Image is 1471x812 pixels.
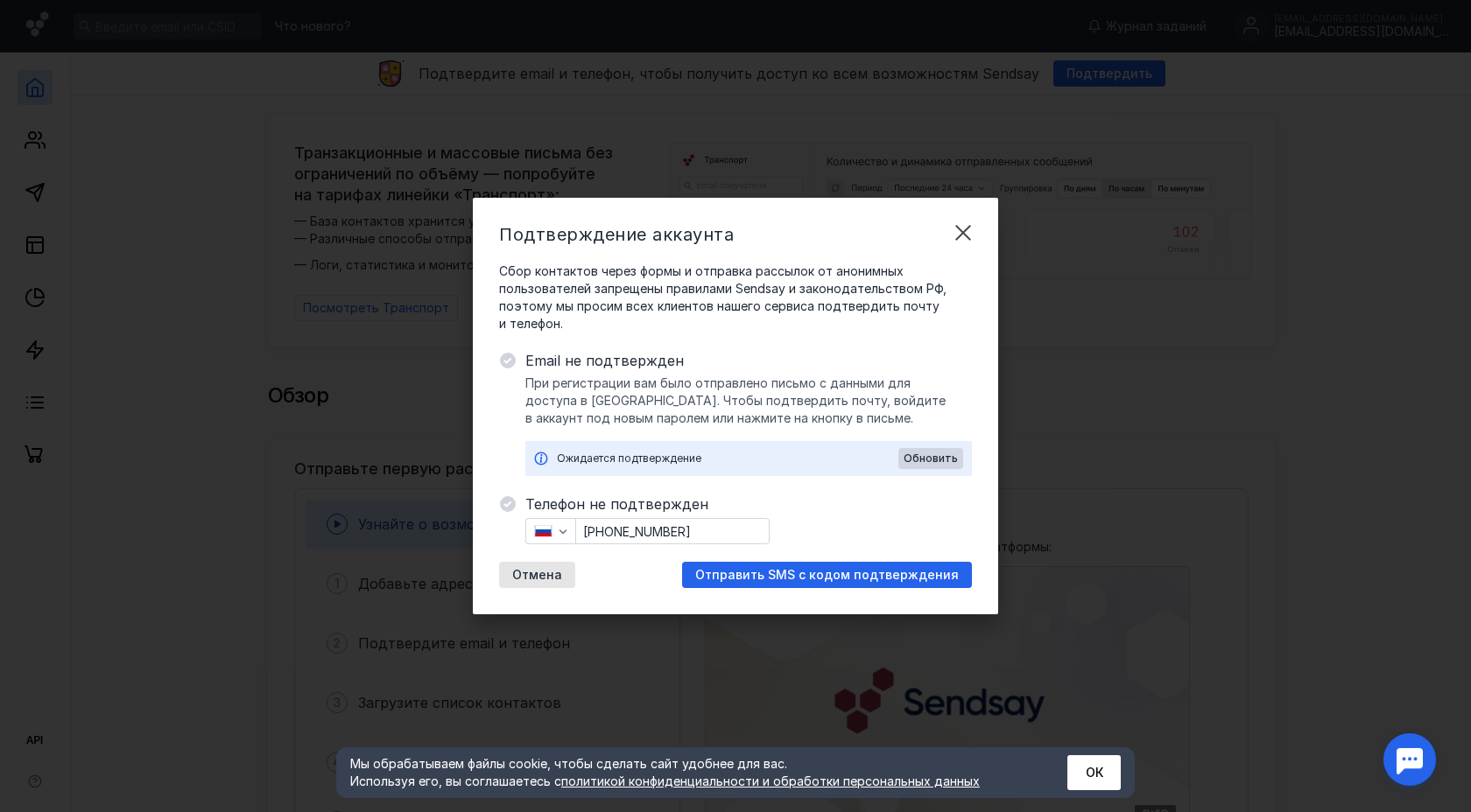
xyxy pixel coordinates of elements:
[557,450,898,467] div: Ожидается подтверждение
[1067,755,1121,790] button: ОК
[525,350,972,371] span: Email не подтвержден
[695,568,959,583] span: Отправить SMS с кодом подтверждения
[499,224,734,245] span: Подтверждение аккаунта
[904,452,958,465] span: Обновить
[525,493,972,514] span: Телефон не подтвержден
[350,755,1024,790] div: Мы обрабатываем файлы cookie, чтобы сделать сайт удобнее для вас. Используя его, вы соглашаетесь c
[898,448,963,469] button: Обновить
[682,562,972,588] button: Отправить SMS с кодом подтверждения
[499,562,575,588] button: Отмена
[499,262,972,332] span: Сбор контактов через формы и отправка рассылок от анонимных пользователей запрещены правилами Sen...
[561,773,980,788] a: политикой конфиденциальности и обработки персональных данных
[512,568,562,583] span: Отмена
[525,374,972,427] span: При регистрации вам было отправлено письмо с данными для доступа в [GEOGRAPHIC_DATA]. Чтобы подтв...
